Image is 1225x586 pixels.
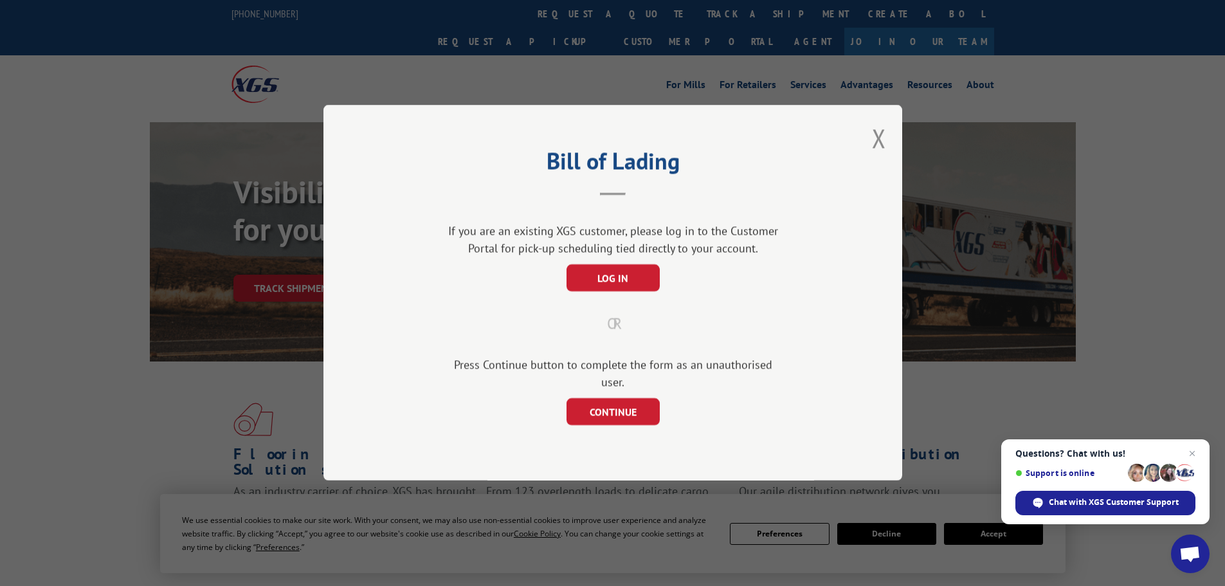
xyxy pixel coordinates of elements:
div: If you are an existing XGS customer, please log in to the Customer Portal for pick-up scheduling ... [442,223,783,257]
span: Chat with XGS Customer Support [1049,497,1179,508]
span: Support is online [1015,468,1123,478]
a: LOG IN [566,273,659,285]
button: LOG IN [566,265,659,292]
a: Open chat [1171,535,1210,573]
button: CONTINUE [566,399,659,426]
h2: Bill of Lading [388,152,838,176]
span: Questions? Chat with us! [1015,448,1195,459]
span: Chat with XGS Customer Support [1015,491,1195,515]
div: OR [388,313,838,336]
div: Press Continue button to complete the form as an unauthorised user. [442,356,783,391]
button: Close modal [872,121,886,155]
